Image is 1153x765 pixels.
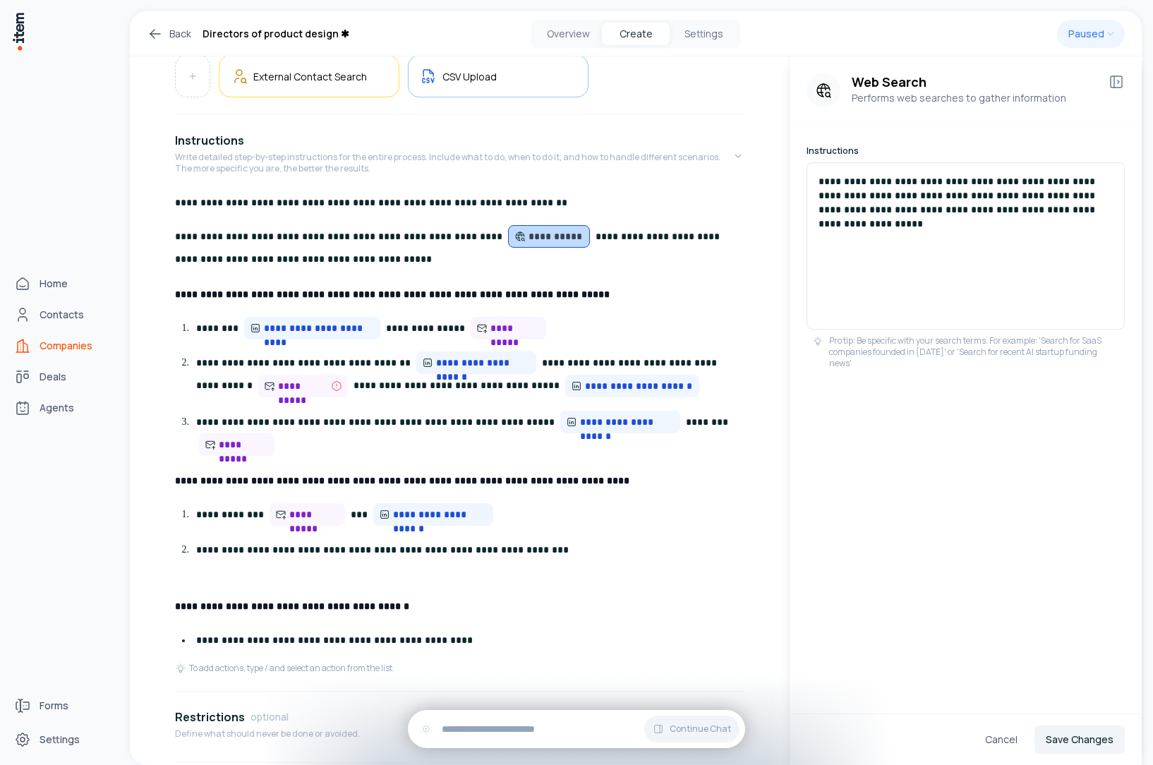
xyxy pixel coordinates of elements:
[40,699,68,713] span: Forms
[8,270,116,298] a: Home
[253,70,367,83] h5: External Contact Search
[670,723,731,735] span: Continue Chat
[534,23,602,45] button: Overview
[175,55,744,109] div: Triggers
[11,11,25,52] img: Item Brain Logo
[670,23,737,45] button: Settings
[175,132,244,149] h4: Instructions
[40,370,66,384] span: Deals
[829,335,1119,369] p: Pro tip: Be specific with your search terms. For example: 'Search for SaaS companies founded in [...
[175,728,360,740] p: Define what should never be done or avoided.
[40,339,92,353] span: Companies
[8,692,116,720] a: Forms
[40,308,84,322] span: Contacts
[175,152,732,174] p: Write detailed step-by-step instructions for the entire process. Include what to do, when to do i...
[8,725,116,754] a: Settings
[644,716,740,742] button: Continue Chat
[175,121,744,191] button: InstructionsWrite detailed step-by-step instructions for the entire process. Include what to do, ...
[147,25,191,42] a: Back
[8,363,116,391] a: deals
[175,709,245,725] h4: Restrictions
[408,710,745,748] div: Continue Chat
[40,733,80,747] span: Settings
[602,23,670,45] button: Create
[175,697,744,757] button: RestrictionsoptionalDefine what should never be done or avoided.
[250,710,289,724] span: optional
[203,25,349,42] h1: Directors of product design ✱
[8,332,116,360] a: Companies
[852,73,1097,90] h3: Web Search
[807,145,1125,157] h6: Instructions
[8,301,116,329] a: Contacts
[974,725,1029,754] button: Cancel
[8,394,116,422] a: Agents
[40,277,68,291] span: Home
[852,90,1097,106] p: Performs web searches to gather information
[175,191,744,685] div: InstructionsWrite detailed step-by-step instructions for the entire process. Include what to do, ...
[442,70,497,83] h5: CSV Upload
[40,401,74,415] span: Agents
[175,663,394,674] div: To add actions, type / and select an action from the list.
[1034,725,1125,754] button: Save Changes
